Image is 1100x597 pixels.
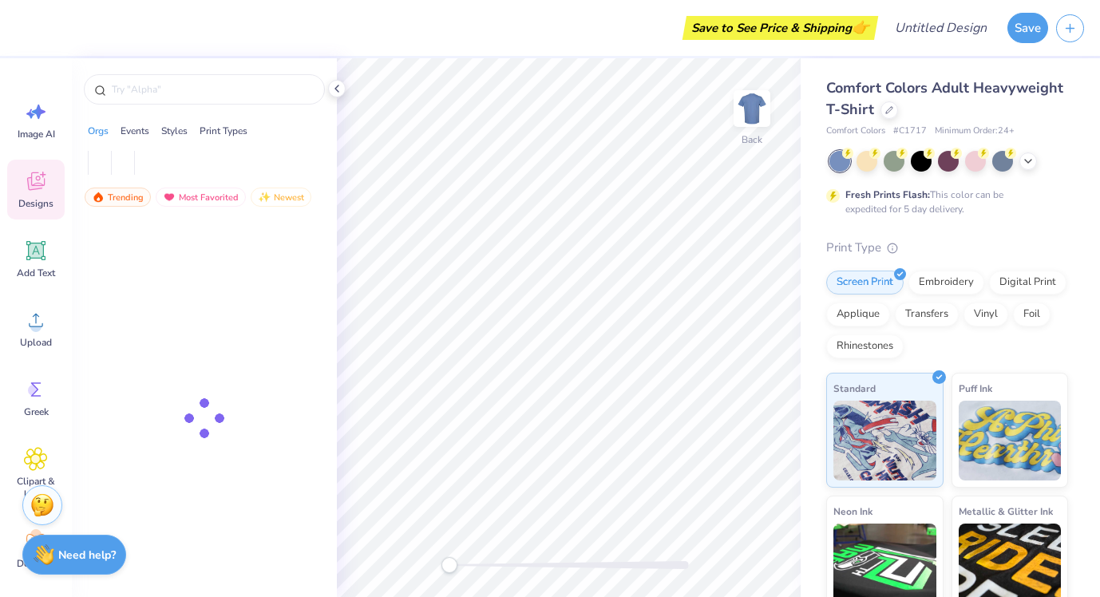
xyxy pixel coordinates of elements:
[895,302,959,326] div: Transfers
[18,128,55,140] span: Image AI
[959,503,1053,520] span: Metallic & Glitter Ink
[161,124,188,138] div: Styles
[826,271,904,295] div: Screen Print
[826,78,1063,119] span: Comfort Colors Adult Heavyweight T-Shirt
[163,192,176,203] img: most_fav.gif
[1007,13,1048,43] button: Save
[88,124,109,138] div: Orgs
[736,93,768,125] img: Back
[251,188,311,207] div: Newest
[200,124,247,138] div: Print Types
[156,188,246,207] div: Most Favorited
[959,401,1062,480] img: Puff Ink
[845,188,930,201] strong: Fresh Prints Flash:
[24,405,49,418] span: Greek
[845,188,1042,216] div: This color can be expedited for 5 day delivery.
[908,271,984,295] div: Embroidery
[826,302,890,326] div: Applique
[20,336,52,349] span: Upload
[110,81,315,97] input: Try "Alpha"
[17,557,55,570] span: Decorate
[852,18,869,37] span: 👉
[826,125,885,138] span: Comfort Colors
[963,302,1008,326] div: Vinyl
[58,548,116,563] strong: Need help?
[989,271,1066,295] div: Digital Print
[258,192,271,203] img: newest.gif
[935,125,1015,138] span: Minimum Order: 24 +
[742,132,762,147] div: Back
[833,380,876,397] span: Standard
[17,267,55,279] span: Add Text
[826,334,904,358] div: Rhinestones
[833,503,872,520] span: Neon Ink
[826,239,1068,257] div: Print Type
[18,197,53,210] span: Designs
[92,192,105,203] img: trending.gif
[959,380,992,397] span: Puff Ink
[121,124,149,138] div: Events
[893,125,927,138] span: # C1717
[441,557,457,573] div: Accessibility label
[882,12,999,44] input: Untitled Design
[10,475,62,500] span: Clipart & logos
[85,188,151,207] div: Trending
[1013,302,1051,326] div: Foil
[687,16,874,40] div: Save to See Price & Shipping
[833,401,936,480] img: Standard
